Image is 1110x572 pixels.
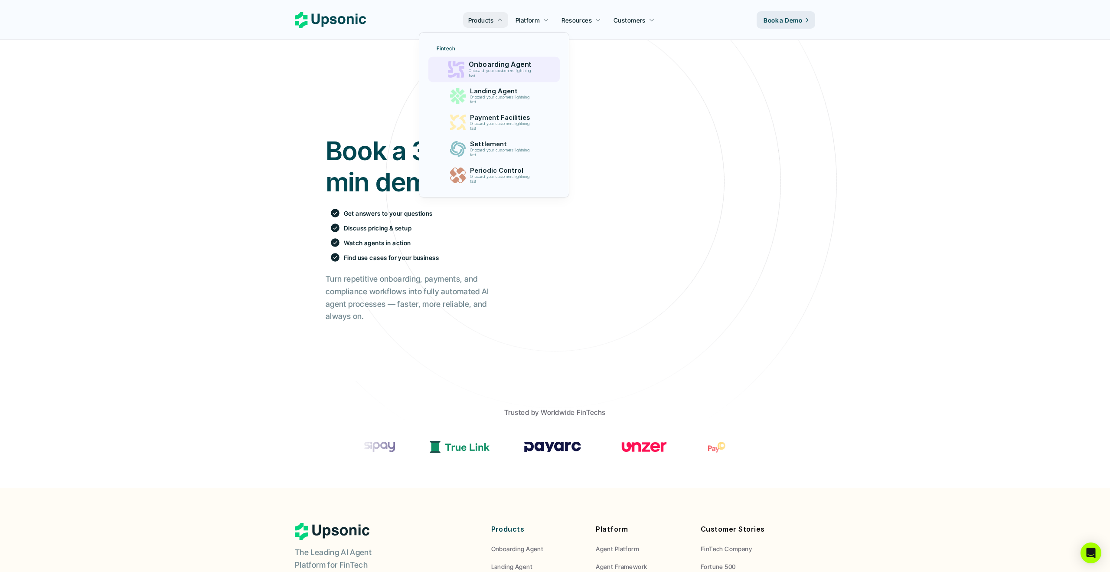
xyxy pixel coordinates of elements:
[562,16,592,25] p: Resources
[470,148,533,158] p: Onboard your customers lightning fast
[344,209,433,218] p: Get answers to your questions
[491,562,532,571] p: Landing Agent
[431,110,557,135] a: Payment FacilitiesOnboard your customers lightning fast
[463,12,508,28] a: Products
[470,95,533,105] p: Onboard your customers lightning fast
[470,174,533,184] p: Onboard your customers lightning fast
[764,16,802,25] p: Book a Demo
[470,122,533,131] p: Onboard your customers lightning fast
[504,406,606,419] p: Trusted by Worldwide FinTechs
[468,60,535,69] p: Onboarding Agent
[326,135,489,197] h1: Book a 30 min demo
[701,562,736,571] p: Fortune 500
[470,140,534,148] p: Settlement
[701,544,752,553] p: FinTech Company
[491,562,583,571] a: Landing Agent
[596,523,688,536] p: Platform
[470,87,534,95] p: Landing Agent
[326,273,489,323] h2: Turn repetitive onboarding, payments, and compliance workflows into fully automated AI agent proc...
[491,544,583,553] a: Onboarding Agent
[1081,542,1101,563] div: Open Intercom Messenger
[491,544,544,553] p: Onboarding Agent
[344,253,439,262] p: Find use cases for your business
[344,224,412,233] p: Discuss pricing & setup
[428,57,559,82] a: Onboarding AgentOnboard your customers lightning fast
[614,16,646,25] p: Customers
[470,167,534,174] p: Periodic Control
[344,238,411,247] p: Watch agents in action
[491,523,583,536] p: Products
[757,11,815,29] a: Book a Demo
[701,523,793,536] p: Customer Stories
[431,84,557,108] a: Landing AgentOnboard your customers lightning fast
[468,16,494,25] p: Products
[468,69,535,79] p: Onboard your customers lightning fast
[516,16,540,25] p: Platform
[596,562,647,571] p: Agent Framework
[470,114,534,122] p: Payment Facilities
[437,46,455,52] p: Fintech
[596,544,639,553] p: Agent Platform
